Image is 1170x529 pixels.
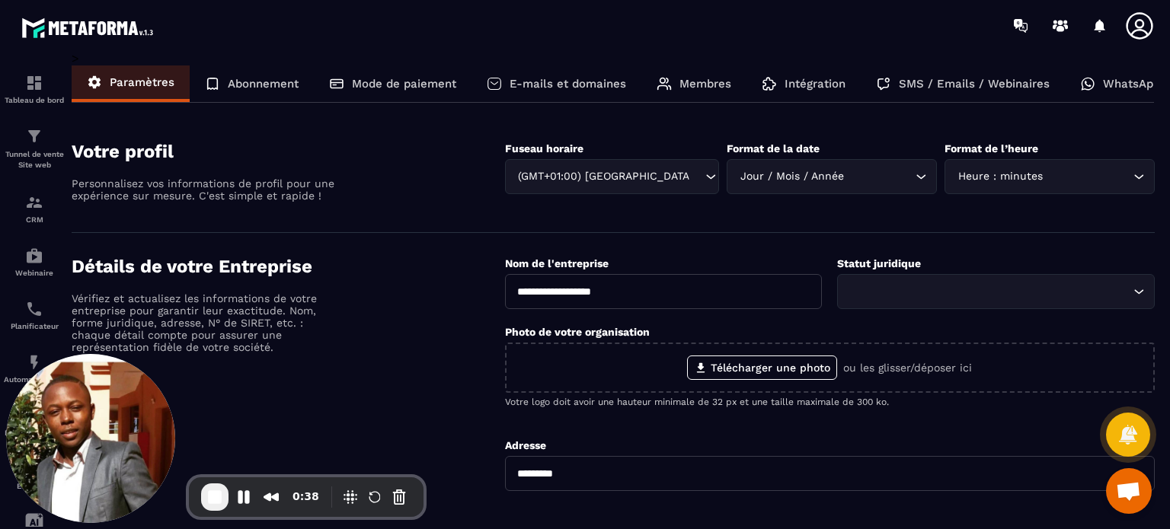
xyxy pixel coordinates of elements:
div: Search for option [945,159,1155,194]
p: Membres [679,77,731,91]
img: formation [25,193,43,212]
a: schedulerschedulerPlanificateur [4,288,65,342]
input: Search for option [1046,168,1130,185]
label: Télécharger une photo [687,355,837,380]
label: Fuseau horaire [505,142,583,155]
div: Search for option [505,159,720,194]
img: logo [21,14,158,42]
input: Search for option [847,168,912,185]
p: E-mailing [4,482,65,490]
img: scheduler [25,300,43,318]
label: Statut juridique [837,257,921,269]
p: SMS / Emails / Webinaires [899,77,1050,91]
p: Tableau de bord [4,96,65,104]
p: Paramètres [110,75,174,89]
label: Nom de l'entreprise [505,257,609,269]
p: Personnalisez vos informations de profil pour une expérience sur mesure. C'est simple et rapide ! [72,177,338,202]
a: formationformationCRM [4,182,65,235]
label: Format de la date [727,142,820,155]
img: formation [25,127,43,145]
img: formation [25,74,43,92]
div: Search for option [727,159,937,194]
p: Abonnement [228,77,299,91]
input: Search for option [847,283,1130,300]
span: Jour / Mois / Année [737,168,847,185]
p: Vérifiez et actualisez les informations de votre entreprise pour garantir leur exactitude. Nom, f... [72,292,338,353]
p: Espace membre [4,429,65,437]
label: Photo de votre organisation [505,326,650,338]
a: formationformationTunnel de vente Site web [4,116,65,182]
p: WhatsApp [1103,77,1160,91]
h4: Votre profil [72,141,505,162]
input: Search for option [690,168,702,185]
a: automationsautomationsEspace membre [4,395,65,448]
a: emailemailE-mailing [4,448,65,502]
a: automationsautomationsAutomatisations [4,342,65,395]
div: Search for option [837,274,1155,309]
p: Webinaire [4,269,65,277]
a: formationformationTableau de bord [4,62,65,116]
img: automations [25,247,43,265]
p: ou les glisser/déposer ici [843,362,972,374]
p: Tunnel de vente Site web [4,149,65,170]
p: Automatisations [4,375,65,384]
div: Ouvrir le chat [1106,468,1152,514]
h4: Détails de votre Entreprise [72,256,505,277]
p: Intégration [785,77,846,91]
p: Mode de paiement [352,77,456,91]
img: automations [25,353,43,371]
p: Planificateur [4,322,65,330]
a: automationsautomationsWebinaire [4,235,65,288]
span: Heure : minutes [954,168,1046,185]
p: CRM [4,215,65,224]
label: Adresse [505,439,546,451]
p: Votre logo doit avoir une hauteur minimale de 32 px et une taille maximale de 300 ko. [505,397,1155,407]
label: Format de l’heure [945,142,1038,155]
p: E-mails et domaines [510,77,626,91]
span: (GMT+01:00) [GEOGRAPHIC_DATA] [515,168,691,185]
